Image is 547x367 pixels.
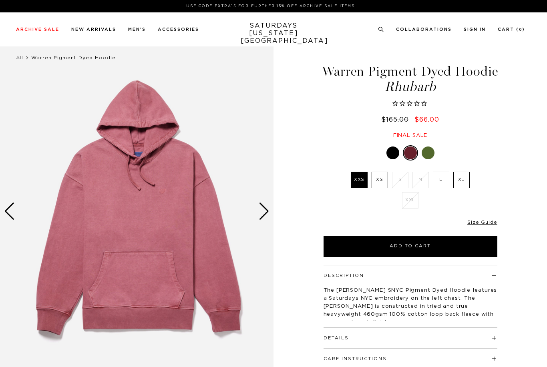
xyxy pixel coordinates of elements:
[241,22,307,45] a: SATURDAYS[US_STATE][GEOGRAPHIC_DATA]
[158,27,199,32] a: Accessories
[351,172,368,188] label: XXS
[324,236,497,257] button: Add to Cart
[322,80,499,93] span: Rhubarb
[322,100,499,108] span: Rated 0.0 out of 5 stars 0 reviews
[381,116,412,123] del: $165.00
[324,287,497,327] p: The [PERSON_NAME] SNYC Pigment Dyed Hoodie features a Saturdays NYC embroidery on the left chest....
[324,336,349,340] button: Details
[322,132,499,139] div: Final sale
[19,3,522,9] p: Use Code EXTRA15 for Further 15% Off Archive Sale Items
[259,203,269,220] div: Next slide
[372,172,388,188] label: XS
[464,27,486,32] a: Sign In
[16,27,59,32] a: Archive Sale
[324,273,364,278] button: Description
[16,55,23,60] a: All
[453,172,470,188] label: XL
[519,28,522,32] small: 0
[322,65,499,93] h1: Warren Pigment Dyed Hoodie
[31,55,116,60] span: Warren Pigment Dyed Hoodie
[4,203,15,220] div: Previous slide
[324,357,387,361] button: Care Instructions
[396,27,452,32] a: Collaborations
[71,27,116,32] a: New Arrivals
[128,27,146,32] a: Men's
[433,172,449,188] label: L
[414,116,439,123] span: $66.00
[498,27,525,32] a: Cart (0)
[467,220,497,225] a: Size Guide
